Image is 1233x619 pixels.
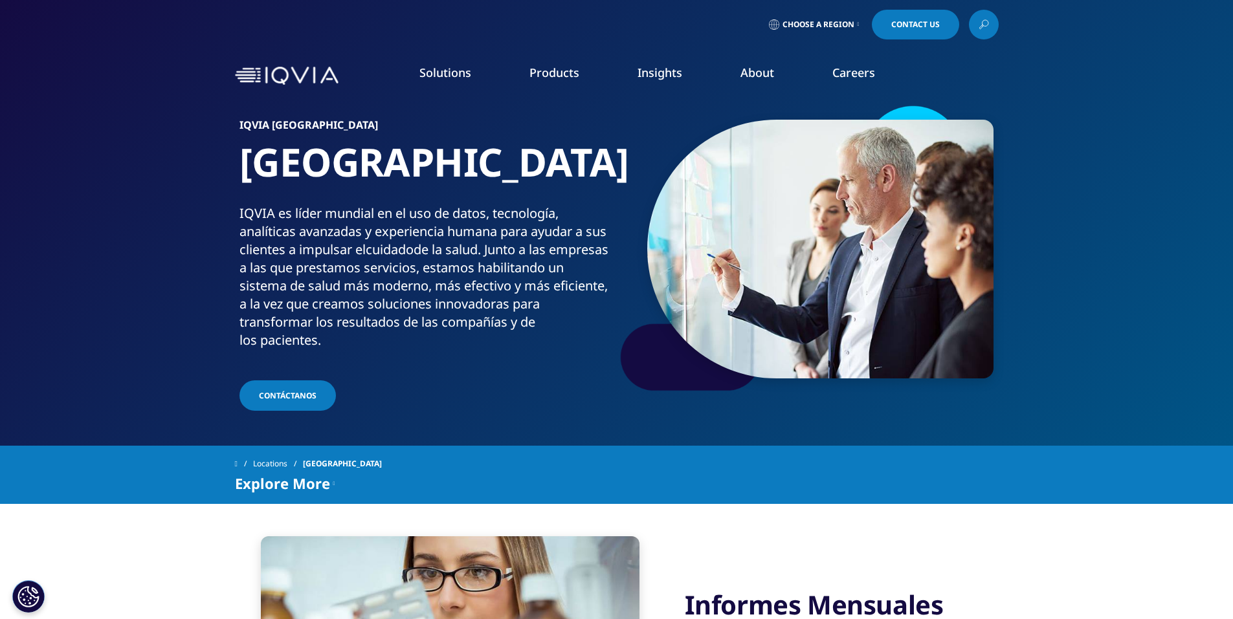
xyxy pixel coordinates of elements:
p: IQVIA es líder mundial en el uso de datos, tecnología, analíticas avanzadas y experiencia humana ... [239,204,612,357]
a: Careers [832,65,875,80]
img: 103_brainstorm-on-glass-window.jpg [647,120,994,378]
button: Configuración de cookies [12,580,45,613]
a: Solutions [419,65,471,80]
span: [GEOGRAPHIC_DATA] [303,452,382,475]
a: Contact Us [872,10,959,39]
span: Explore More [235,475,330,491]
a: About [740,65,774,80]
a: Insights [638,65,682,80]
h1: [GEOGRAPHIC_DATA] [239,138,612,204]
span: cuidado [366,241,414,258]
a: Locations [253,452,303,475]
nav: Primary [344,45,999,106]
span: Choose a Region [783,19,854,30]
a: Products [529,65,579,80]
h6: IQVIA [GEOGRAPHIC_DATA] [239,120,612,138]
span: Contáctanos [259,390,317,401]
a: Contáctanos [239,380,336,411]
span: Contact Us [891,21,940,28]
